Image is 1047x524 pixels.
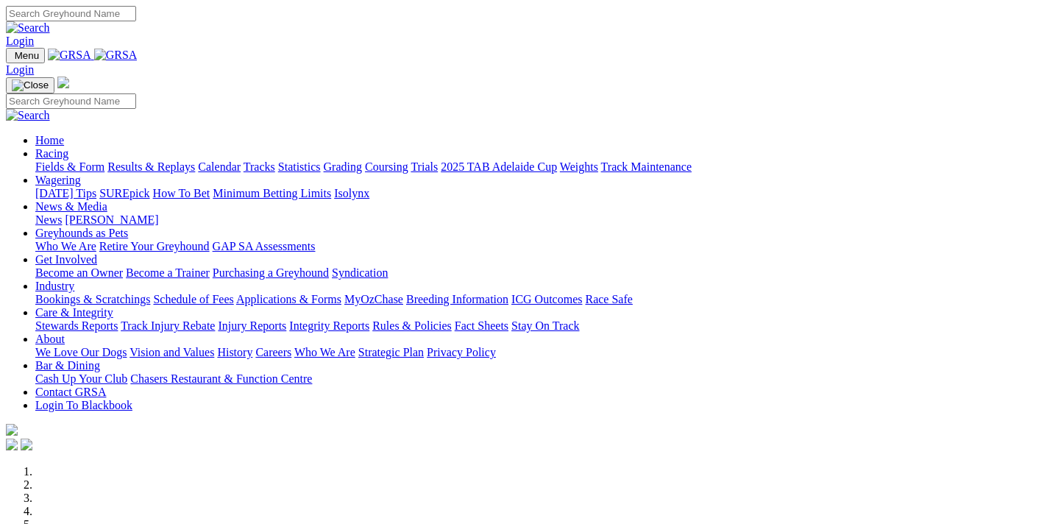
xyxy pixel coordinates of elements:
[35,134,64,146] a: Home
[244,160,275,173] a: Tracks
[213,240,316,252] a: GAP SA Assessments
[236,293,341,305] a: Applications & Forms
[217,346,252,358] a: History
[294,346,355,358] a: Who We Are
[35,240,1041,253] div: Greyhounds as Pets
[406,293,508,305] a: Breeding Information
[6,35,34,47] a: Login
[35,333,65,345] a: About
[213,266,329,279] a: Purchasing a Greyhound
[129,346,214,358] a: Vision and Values
[35,372,1041,386] div: Bar & Dining
[35,147,68,160] a: Racing
[289,319,369,332] a: Integrity Reports
[35,306,113,319] a: Care & Integrity
[153,293,233,305] a: Schedule of Fees
[99,240,210,252] a: Retire Your Greyhound
[35,160,104,173] a: Fields & Form
[121,319,215,332] a: Track Injury Rebate
[153,187,210,199] a: How To Bet
[6,77,54,93] button: Toggle navigation
[6,439,18,450] img: facebook.svg
[35,187,1041,200] div: Wagering
[213,187,331,199] a: Minimum Betting Limits
[324,160,362,173] a: Grading
[35,200,107,213] a: News & Media
[12,79,49,91] img: Close
[372,319,452,332] a: Rules & Policies
[511,293,582,305] a: ICG Outcomes
[585,293,632,305] a: Race Safe
[35,346,1041,359] div: About
[255,346,291,358] a: Careers
[411,160,438,173] a: Trials
[6,6,136,21] input: Search
[455,319,508,332] a: Fact Sheets
[6,48,45,63] button: Toggle navigation
[65,213,158,226] a: [PERSON_NAME]
[6,109,50,122] img: Search
[441,160,557,173] a: 2025 TAB Adelaide Cup
[35,399,132,411] a: Login To Blackbook
[126,266,210,279] a: Become a Trainer
[35,174,81,186] a: Wagering
[35,293,1041,306] div: Industry
[35,359,100,372] a: Bar & Dining
[35,319,118,332] a: Stewards Reports
[94,49,138,62] img: GRSA
[107,160,195,173] a: Results & Replays
[218,319,286,332] a: Injury Reports
[35,280,74,292] a: Industry
[365,160,408,173] a: Coursing
[35,227,128,239] a: Greyhounds as Pets
[35,213,62,226] a: News
[15,50,39,61] span: Menu
[35,187,96,199] a: [DATE] Tips
[48,49,91,62] img: GRSA
[57,77,69,88] img: logo-grsa-white.png
[601,160,692,173] a: Track Maintenance
[511,319,579,332] a: Stay On Track
[334,187,369,199] a: Isolynx
[358,346,424,358] a: Strategic Plan
[35,253,97,266] a: Get Involved
[6,424,18,436] img: logo-grsa-white.png
[560,160,598,173] a: Weights
[35,293,150,305] a: Bookings & Scratchings
[278,160,321,173] a: Statistics
[35,213,1041,227] div: News & Media
[35,386,106,398] a: Contact GRSA
[21,439,32,450] img: twitter.svg
[130,372,312,385] a: Chasers Restaurant & Function Centre
[6,93,136,109] input: Search
[344,293,403,305] a: MyOzChase
[35,240,96,252] a: Who We Are
[6,63,34,76] a: Login
[35,319,1041,333] div: Care & Integrity
[6,21,50,35] img: Search
[35,160,1041,174] div: Racing
[35,346,127,358] a: We Love Our Dogs
[332,266,388,279] a: Syndication
[35,266,1041,280] div: Get Involved
[427,346,496,358] a: Privacy Policy
[99,187,149,199] a: SUREpick
[35,372,127,385] a: Cash Up Your Club
[35,266,123,279] a: Become an Owner
[198,160,241,173] a: Calendar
